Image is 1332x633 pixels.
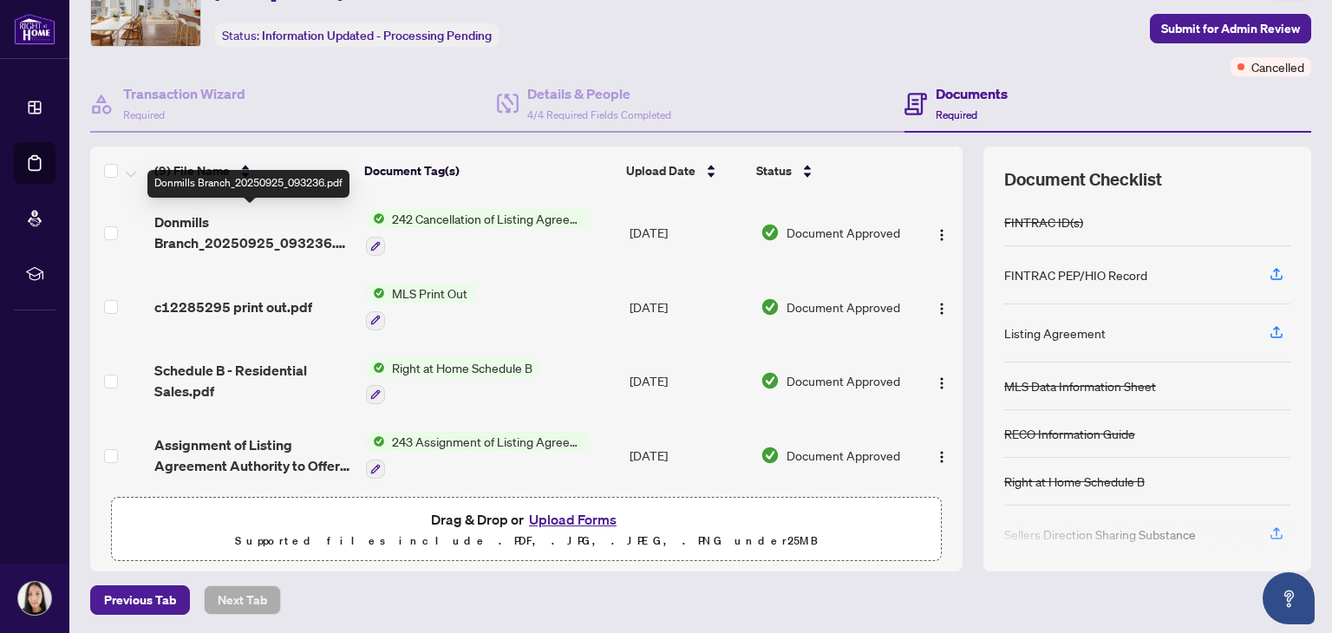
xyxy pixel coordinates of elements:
span: (9) File Name [154,161,230,180]
button: Logo [928,293,956,321]
span: Drag & Drop or [431,508,622,531]
span: Submit for Admin Review [1161,15,1300,42]
span: 243 Assignment of Listing Agreement - Authority to Offer for Sale [385,432,591,451]
img: Logo [935,228,949,242]
span: Right at Home Schedule B [385,358,539,377]
div: Status: [215,23,499,47]
button: Logo [928,441,956,469]
span: Required [123,108,165,121]
td: [DATE] [623,418,754,493]
img: Status Icon [366,358,385,377]
span: Document Checklist [1004,167,1162,192]
img: logo [14,13,55,45]
span: c12285295 print out.pdf [154,297,312,317]
td: [DATE] [623,195,754,270]
button: Status Icon242 Cancellation of Listing Agreement - Authority to Offer for Sale [366,209,591,256]
span: Required [936,108,977,121]
p: Supported files include .PDF, .JPG, .JPEG, .PNG under 25 MB [122,531,930,551]
button: Status IconRight at Home Schedule B [366,358,539,405]
span: 242 Cancellation of Listing Agreement - Authority to Offer for Sale [385,209,591,228]
img: Status Icon [366,284,385,303]
div: Right at Home Schedule B [1004,472,1145,491]
div: FINTRAC PEP/HIO Record [1004,265,1147,284]
button: Previous Tab [90,585,190,615]
th: Document Tag(s) [357,147,620,195]
span: Drag & Drop orUpload FormsSupported files include .PDF, .JPG, .JPEG, .PNG under25MB [112,498,941,562]
span: Previous Tab [104,586,176,614]
h4: Details & People [527,83,671,104]
button: Status Icon243 Assignment of Listing Agreement - Authority to Offer for Sale [366,432,591,479]
span: Cancelled [1251,57,1304,76]
div: MLS Data Information Sheet [1004,376,1156,395]
h4: Documents [936,83,1008,104]
button: Status IconMLS Print Out [366,284,474,330]
img: Logo [935,450,949,464]
img: Document Status [761,371,780,390]
img: Document Status [761,297,780,316]
span: Document Approved [787,223,900,242]
span: Document Approved [787,297,900,316]
span: Schedule B - Residential Sales.pdf [154,360,351,401]
span: Upload Date [626,161,695,180]
span: MLS Print Out [385,284,474,303]
td: [DATE] [623,344,754,419]
button: Submit for Admin Review [1150,14,1311,43]
h4: Transaction Wizard [123,83,245,104]
th: (9) File Name [147,147,357,195]
img: Profile Icon [18,582,51,615]
img: Logo [935,302,949,316]
button: Logo [928,219,956,246]
button: Open asap [1263,572,1315,624]
span: Document Approved [787,446,900,465]
span: Donmills Branch_20250925_093236.pdf [154,212,351,253]
div: RECO Information Guide [1004,424,1135,443]
img: Status Icon [366,432,385,451]
span: 4/4 Required Fields Completed [527,108,671,121]
div: Listing Agreement [1004,323,1106,343]
button: Upload Forms [524,508,622,531]
div: FINTRAC ID(s) [1004,212,1083,232]
img: Document Status [761,223,780,242]
span: Information Updated - Processing Pending [262,28,492,43]
img: Logo [935,376,949,390]
img: Status Icon [366,209,385,228]
th: Status [749,147,911,195]
button: Next Tab [204,585,281,615]
img: Document Status [761,446,780,465]
span: Assignment of Listing Agreement Authority to Offer for Sale [STREET_ADDRESS]pdf [154,434,351,476]
td: [DATE] [623,270,754,344]
button: Logo [928,367,956,395]
th: Upload Date [619,147,748,195]
span: Document Approved [787,371,900,390]
div: Donmills Branch_20250925_093236.pdf [147,170,349,198]
span: Status [756,161,792,180]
